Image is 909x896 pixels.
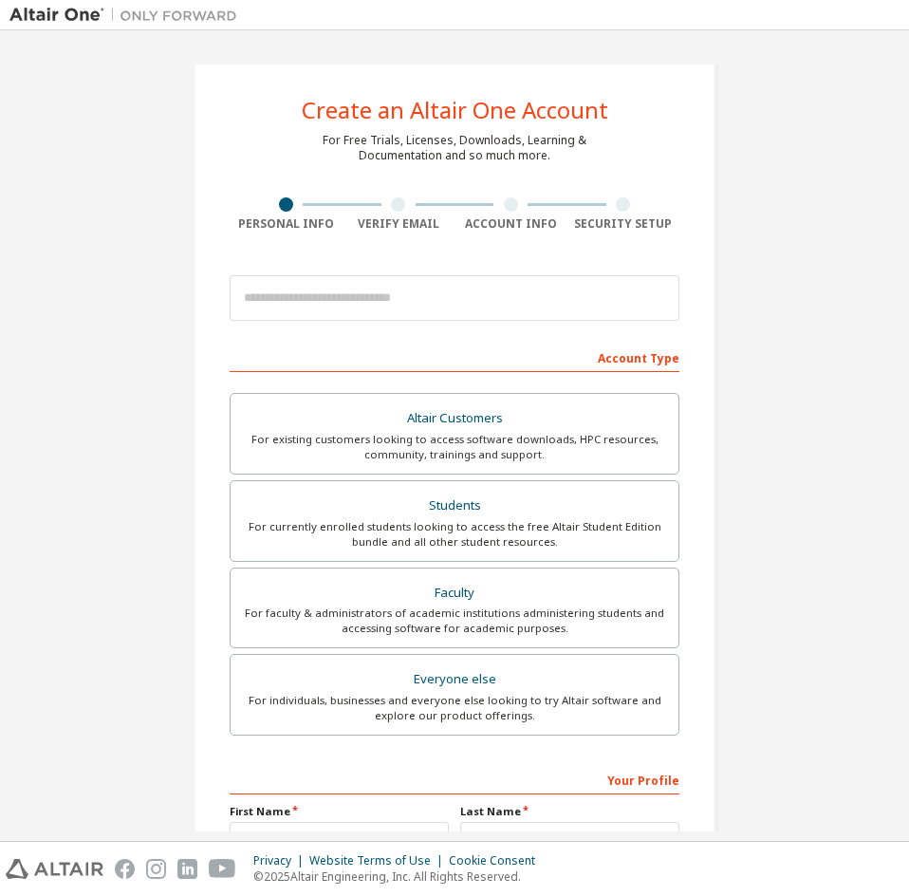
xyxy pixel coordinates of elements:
div: For currently enrolled students looking to access the free Altair Student Edition bundle and all ... [242,519,667,550]
div: Faculty [242,580,667,607]
div: For faculty & administrators of academic institutions administering students and accessing softwa... [242,606,667,636]
div: Personal Info [230,216,343,232]
img: Altair One [9,6,247,25]
div: Website Terms of Use [309,853,449,868]
img: altair_logo.svg [6,859,103,879]
div: Security Setup [567,216,680,232]
div: Account Type [230,342,679,372]
div: Students [242,493,667,519]
div: For Free Trials, Licenses, Downloads, Learning & Documentation and so much more. [323,133,586,163]
p: © 2025 Altair Engineering, Inc. All Rights Reserved. [253,868,547,885]
div: Create an Altair One Account [302,99,608,121]
div: For individuals, businesses and everyone else looking to try Altair software and explore our prod... [242,693,667,723]
div: Cookie Consent [449,853,547,868]
label: Last Name [460,804,679,819]
img: linkedin.svg [177,859,197,879]
div: Everyone else [242,666,667,693]
img: instagram.svg [146,859,166,879]
div: Verify Email [343,216,455,232]
label: First Name [230,804,449,819]
div: Account Info [454,216,567,232]
div: For existing customers looking to access software downloads, HPC resources, community, trainings ... [242,432,667,462]
div: Privacy [253,853,309,868]
div: Altair Customers [242,405,667,432]
img: facebook.svg [115,859,135,879]
img: youtube.svg [209,859,236,879]
div: Your Profile [230,764,679,794]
